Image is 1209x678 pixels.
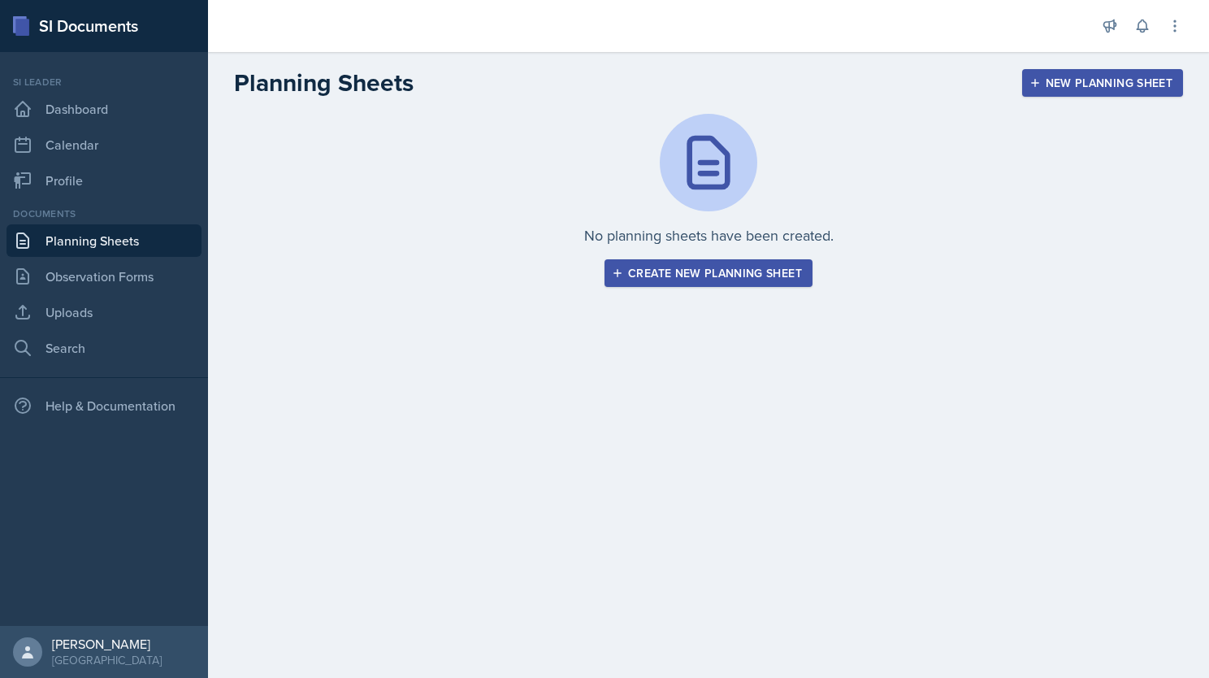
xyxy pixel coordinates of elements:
button: Create new planning sheet [604,259,812,287]
a: Planning Sheets [6,224,201,257]
div: Documents [6,206,201,221]
a: Observation Forms [6,260,201,293]
div: [PERSON_NAME] [52,636,162,652]
h2: Planning Sheets [234,68,414,98]
a: Calendar [6,128,201,161]
a: Dashboard [6,93,201,125]
div: Help & Documentation [6,389,201,422]
div: New Planning Sheet [1033,76,1172,89]
a: Uploads [6,296,201,328]
div: Si leader [6,75,201,89]
a: Profile [6,164,201,197]
button: New Planning Sheet [1022,69,1183,97]
div: Create new planning sheet [615,267,802,280]
p: No planning sheets have been created. [584,224,834,246]
div: [GEOGRAPHIC_DATA] [52,652,162,668]
a: Search [6,332,201,364]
